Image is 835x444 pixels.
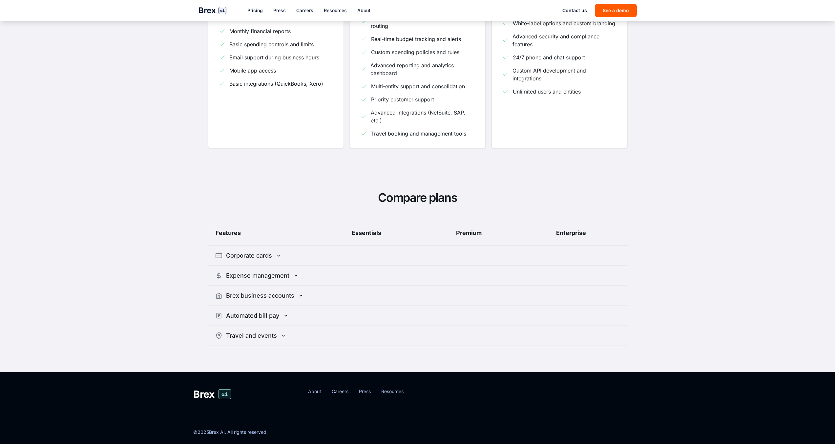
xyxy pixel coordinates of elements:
[513,19,615,27] span: White-label options and custom branding
[208,266,628,285] button: Expense management
[420,228,517,238] div: Premium
[318,228,415,238] div: Essentials
[219,389,231,399] span: ai
[208,246,628,265] button: Corporate cards
[229,53,319,61] span: Email support during business hours
[562,7,587,14] a: Contact us
[513,53,585,61] span: 24/7 phone and chat support
[371,130,466,137] span: Travel booking and management tools
[512,67,616,82] span: Custom API development and integrations
[208,306,628,326] button: Automated bill pay
[216,228,313,238] div: Features
[371,14,474,30] span: Advanced approval workflows and routing
[219,7,226,14] span: ai
[513,88,581,95] span: Unlimited users and entities
[296,7,313,14] a: Careers
[512,32,616,48] span: Advanced security and compliance features
[324,7,347,14] a: Resources
[247,7,263,14] a: Pricing
[193,429,268,435] p: © 2025 Brex AI. All rights reserved.
[273,7,286,14] a: Press
[359,388,371,395] a: Press
[193,388,298,400] a: Brexai
[371,82,465,90] span: Multi-entity support and consolidation
[381,388,404,395] a: Resources
[198,5,226,16] a: Brexai
[229,27,291,35] span: Monthly financial reports
[198,5,216,16] span: Brex
[308,388,321,395] a: About
[523,228,620,238] div: Enterprise
[371,35,461,43] span: Real-time budget tracking and alerts
[371,48,459,56] span: Custom spending policies and rules
[371,95,434,103] span: Priority customer support
[208,286,628,306] button: Brex business accounts
[371,109,475,124] span: Advanced integrations (NetSuite, SAP, etc.)
[357,7,370,14] a: About
[193,388,215,400] span: Brex
[332,388,348,395] a: Careers
[208,326,628,346] button: Travel and events
[595,4,637,17] button: See a demo
[370,61,474,77] span: Advanced reporting and analytics dashboard
[229,67,276,74] span: Mobile app access
[229,80,323,88] span: Basic integrations (QuickBooks, Xero)
[229,40,314,48] span: Basic spending controls and limits
[208,191,628,205] h2: Compare plans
